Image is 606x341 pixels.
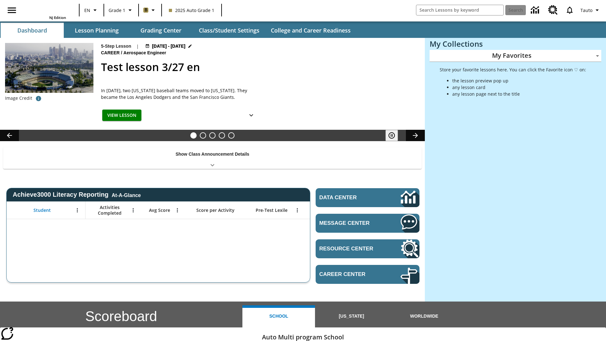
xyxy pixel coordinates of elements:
[388,305,460,327] button: Worldwide
[123,50,167,57] span: Aerospace Engineer
[33,207,51,213] span: Student
[430,50,601,62] div: My Favorites
[190,132,197,139] button: Slide 1 Test lesson 3/27 en
[84,7,90,14] span: EN
[128,206,138,215] button: Open Menu
[173,206,182,215] button: Open Menu
[101,50,121,57] span: Career
[5,43,93,93] img: Dodgers stadium.
[319,271,382,278] span: Career Center
[316,265,419,284] a: Career Center
[25,2,66,20] div: Home
[145,6,147,14] span: B
[316,239,419,258] a: Resource Center, Will open in new tab
[452,84,586,91] li: any lesson card
[1,23,64,38] button: Dashboard
[121,50,122,55] span: /
[136,43,139,50] span: |
[242,305,315,327] button: School
[319,220,382,226] span: Message Center
[200,132,206,139] button: Slide 2 Ask the Scientist: Furry Friends
[141,4,159,16] button: Boost Class color is light brown. Change class color
[430,39,601,48] h3: My Collections
[527,2,544,19] a: Data Center
[109,7,125,14] span: Grade 1
[152,43,185,50] span: [DATE] - [DATE]
[319,194,379,201] span: Data Center
[129,23,193,38] button: Grading Center
[196,207,235,213] span: Score per Activity
[256,207,288,213] span: Pre-Test Lexile
[293,206,302,215] button: Open Menu
[106,4,136,16] button: Grade: Grade 1, Select a grade
[315,305,388,327] button: [US_STATE]
[49,15,66,20] span: NJ Edition
[73,206,82,215] button: Open Menu
[3,147,422,169] div: Show Class Announcement Details
[81,4,102,16] button: Language: EN, Select a language
[144,43,194,50] button: Aug 24 - Aug 24 Choose Dates
[245,110,258,121] button: Show Details
[266,23,356,38] button: College and Career Readiness
[102,110,141,121] button: View Lesson
[544,2,561,19] a: Resource Center, Will open in new tab
[385,130,398,141] button: Pause
[406,130,425,141] button: Lesson carousel, Next
[316,188,419,207] a: Data Center
[101,43,131,50] p: 5-Step Lesson
[13,191,141,198] span: Achieve3000 Literacy Reporting
[561,2,578,18] a: Notifications
[101,59,417,75] h2: Test lesson 3/27 en
[169,7,214,14] span: 2025 Auto Grade 1
[440,66,586,73] p: Store your favorite lessons here. You can click the Favorite icon ♡ on:
[5,95,32,101] p: Image Credit
[3,1,21,20] button: Open side menu
[112,191,141,198] div: At-A-Glance
[101,87,259,100] span: In 1958, two New York baseball teams moved to California. They became the Los Angeles Dodgers and...
[580,7,592,14] span: Tauto
[25,3,66,15] a: Home
[209,132,216,139] button: Slide 3 Cars of the Future?
[228,132,235,139] button: Slide 5 Remembering Justice O'Connor
[194,23,264,38] button: Class/Student Settings
[316,214,419,233] a: Message Center
[219,132,225,139] button: Slide 4 Pre-release lesson
[416,5,503,15] input: search field
[578,4,603,16] button: Profile/Settings
[452,91,586,97] li: any lesson page next to the title
[149,207,170,213] span: Avg Score
[385,130,404,141] div: Pause
[319,246,382,252] span: Resource Center
[65,23,128,38] button: Lesson Planning
[452,77,586,84] li: the lesson preview pop up
[101,87,259,100] div: In [DATE], two [US_STATE] baseball teams moved to [US_STATE]. They became the Los Angeles Dodgers...
[32,93,45,104] button: Image credit: David Sucsy/E+/Getty Images
[89,205,130,216] span: Activities Completed
[175,151,249,158] p: Show Class Announcement Details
